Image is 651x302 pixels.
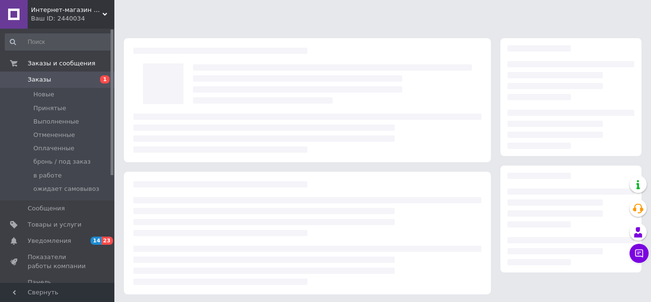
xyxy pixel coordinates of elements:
span: в работе [33,171,62,180]
span: Показатели работы компании [28,253,88,270]
span: ожидает самовывоз [33,185,99,193]
span: Заказы и сообщения [28,59,95,68]
span: Принятые [33,104,66,113]
span: Интернет-магазин HealthSport [31,6,102,14]
span: Заказы [28,75,51,84]
span: Панель управления [28,278,88,295]
button: Чат с покупателем [630,244,649,263]
span: 23 [102,237,112,245]
span: 1 [100,75,110,83]
span: Товары и услуги [28,220,81,229]
span: Выполненные [33,117,79,126]
input: Поиск [5,33,112,51]
span: Сообщения [28,204,65,213]
span: Новые [33,90,54,99]
div: Ваш ID: 2440034 [31,14,114,23]
span: 14 [91,237,102,245]
span: Уведомления [28,237,71,245]
span: Отмененные [33,131,75,139]
span: Оплаченные [33,144,74,153]
span: бронь / под заказ [33,157,91,166]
